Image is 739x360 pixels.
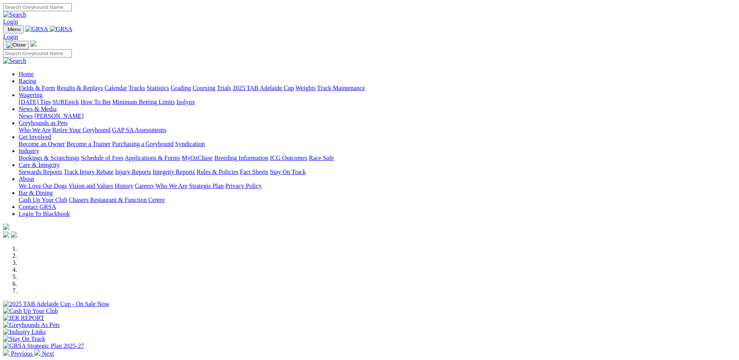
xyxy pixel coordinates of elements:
a: History [115,183,133,189]
a: Track Injury Rebate [64,169,113,175]
img: logo-grsa-white.png [3,224,9,230]
span: Previous [11,350,33,357]
a: Calendar [104,85,127,91]
img: Close [6,42,26,48]
img: Stay On Track [3,336,45,343]
img: Cash Up Your Club [3,308,58,315]
a: GAP SA Assessments [112,127,167,133]
div: Industry [19,155,736,162]
a: Login To Blackbook [19,210,70,217]
a: About [19,176,34,182]
img: chevron-right-pager-white.svg [34,350,40,356]
a: Industry [19,148,39,154]
img: GRSA Strategic Plan 2025-27 [3,343,84,350]
img: twitter.svg [11,231,17,238]
a: Contact GRSA [19,203,56,210]
a: Integrity Reports [153,169,195,175]
a: Greyhounds as Pets [19,120,68,126]
a: News & Media [19,106,57,112]
img: Search [3,11,26,18]
a: Login [3,18,18,25]
a: Bar & Dining [19,190,53,196]
a: We Love Our Dogs [19,183,67,189]
div: About [19,183,736,190]
button: Toggle navigation [3,25,24,33]
a: Care & Integrity [19,162,60,168]
a: Next [34,350,54,357]
a: Statistics [147,85,169,91]
img: 2025 TAB Adelaide Cup - On Sale Now [3,301,110,308]
a: Vision and Values [68,183,113,189]
img: Search [3,57,26,64]
img: Industry Links [3,329,46,336]
a: Who We Are [155,183,188,189]
span: Next [42,350,54,357]
a: Grading [171,85,191,91]
a: Fields & Form [19,85,55,91]
a: Cash Up Your Club [19,197,67,203]
a: Breeding Information [214,155,268,161]
a: Get Involved [19,134,51,140]
div: Racing [19,85,736,92]
a: Coursing [193,85,216,91]
a: Retire Your Greyhound [52,127,111,133]
a: Minimum Betting Limits [112,99,175,105]
a: Strategic Plan [189,183,224,189]
a: Stewards Reports [19,169,62,175]
a: Schedule of Fees [81,155,123,161]
a: [DATE] Tips [19,99,51,105]
a: Fact Sheets [240,169,268,175]
a: [PERSON_NAME] [34,113,83,119]
a: Track Maintenance [317,85,365,91]
a: Rules & Policies [196,169,238,175]
a: Tracks [129,85,145,91]
a: Weights [296,85,316,91]
div: Bar & Dining [19,197,736,203]
div: Care & Integrity [19,169,736,176]
a: Bookings & Scratchings [19,155,79,161]
a: 2025 TAB Adelaide Cup [233,85,294,91]
img: chevron-left-pager-white.svg [3,350,9,356]
a: Privacy Policy [225,183,262,189]
img: logo-grsa-white.png [30,40,37,47]
a: Race Safe [309,155,334,161]
img: GRSA [50,26,73,33]
a: Careers [135,183,154,189]
a: Become an Owner [19,141,65,147]
div: News & Media [19,113,736,120]
a: Previous [3,350,34,357]
img: facebook.svg [3,231,9,238]
img: Greyhounds As Pets [3,322,60,329]
img: GRSA [25,26,48,33]
div: Greyhounds as Pets [19,127,736,134]
a: Results & Replays [57,85,103,91]
a: Trials [217,85,231,91]
a: Injury Reports [115,169,151,175]
a: ICG Outcomes [270,155,307,161]
input: Search [3,3,72,11]
a: SUREpick [52,99,79,105]
a: Who We Are [19,127,51,133]
div: Get Involved [19,141,736,148]
button: Toggle navigation [3,41,29,49]
a: Syndication [175,141,205,147]
a: MyOzChase [182,155,213,161]
a: Home [19,71,34,77]
a: Login [3,33,18,40]
a: Racing [19,78,36,84]
a: Isolynx [176,99,195,105]
input: Search [3,49,72,57]
a: Chasers Restaurant & Function Centre [69,197,165,203]
a: Become a Trainer [66,141,111,147]
a: Applications & Forms [125,155,180,161]
a: News [19,113,33,119]
a: Wagering [19,92,43,98]
div: Wagering [19,99,736,106]
img: IER REPORT [3,315,44,322]
a: How To Bet [81,99,111,105]
a: Purchasing a Greyhound [112,141,174,147]
a: Stay On Track [270,169,306,175]
span: Menu [8,26,21,32]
